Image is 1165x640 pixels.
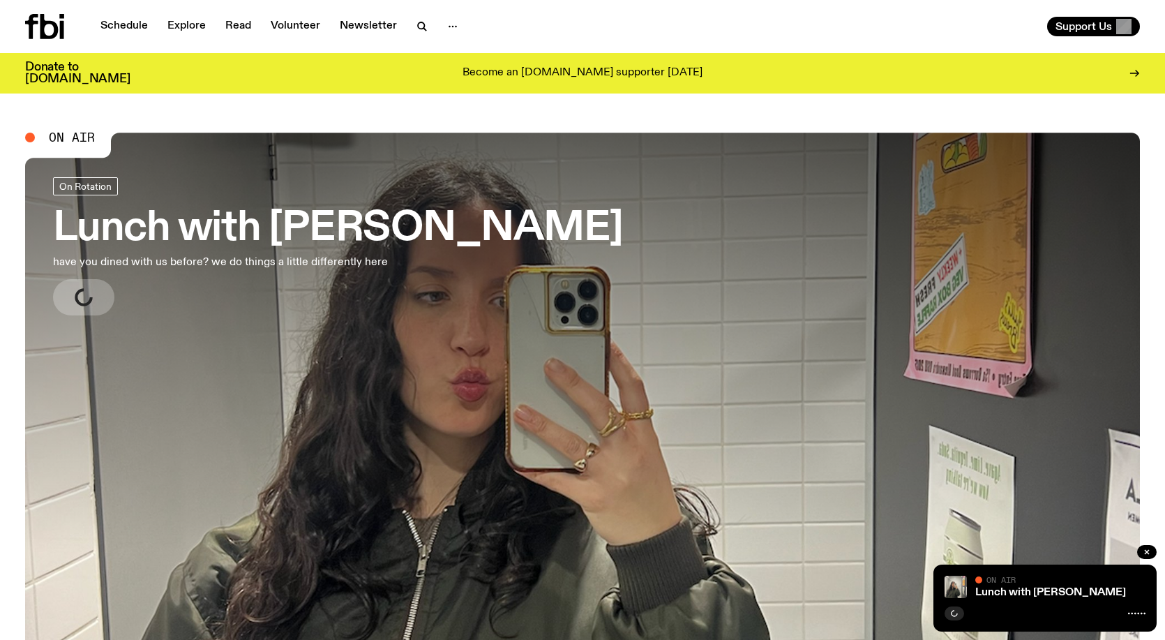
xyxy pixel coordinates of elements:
[53,254,410,271] p: have you dined with us before? we do things a little differently here
[25,61,130,85] h3: Donate to [DOMAIN_NAME]
[159,17,214,36] a: Explore
[331,17,405,36] a: Newsletter
[1055,20,1112,33] span: Support Us
[92,17,156,36] a: Schedule
[1047,17,1140,36] button: Support Us
[53,177,623,315] a: Lunch with [PERSON_NAME]have you dined with us before? we do things a little differently here
[986,575,1016,584] span: On Air
[53,209,623,248] h3: Lunch with [PERSON_NAME]
[59,181,112,191] span: On Rotation
[217,17,260,36] a: Read
[49,131,95,144] span: On Air
[463,67,702,80] p: Become an [DOMAIN_NAME] supporter [DATE]
[53,177,118,195] a: On Rotation
[975,587,1126,598] a: Lunch with [PERSON_NAME]
[262,17,329,36] a: Volunteer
